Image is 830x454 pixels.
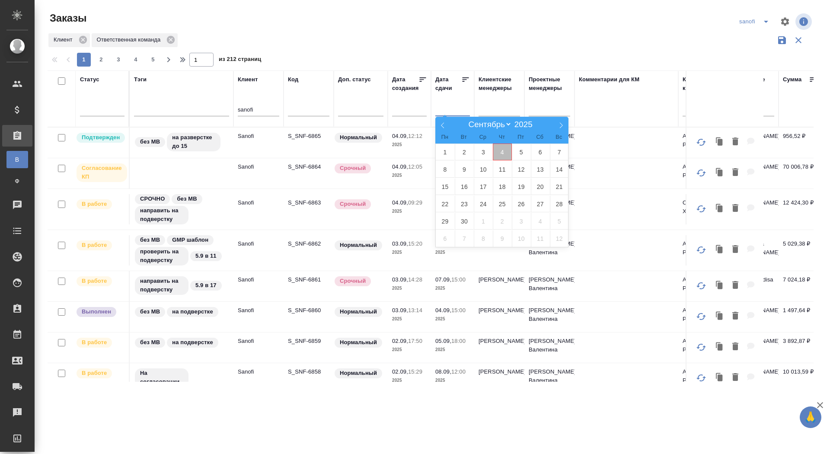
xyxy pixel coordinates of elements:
p: 5.9 в 17 [195,281,217,290]
p: АО "Санофи Россия" [683,163,724,180]
p: 2025 [392,376,427,385]
span: 3 [112,55,125,64]
span: Сентябрь 6, 2025 [531,144,550,160]
button: Обновить [691,368,712,388]
p: 04.09, [392,163,408,170]
div: Ответственная команда [92,33,178,47]
button: Обновить [691,240,712,260]
p: 15:00 [451,307,466,313]
div: Клиент [48,33,90,47]
div: Сумма [783,75,801,84]
p: 13:14 [408,307,422,313]
p: Клиент [54,35,76,44]
td: 70 006,78 ₽ [779,158,822,189]
span: Октябрь 4, 2025 [531,213,550,230]
td: [PERSON_NAME] Валентина [524,302,575,332]
p: Нормальный [340,307,377,316]
button: Обновить [691,198,712,219]
span: Заказы [48,11,86,25]
td: [PERSON_NAME] [474,363,524,393]
button: Удалить [728,133,743,151]
td: 12 424,30 ₽ [779,194,822,224]
td: [PERSON_NAME] [474,271,524,301]
span: Октябрь 3, 2025 [512,213,531,230]
span: Сентябрь 8, 2025 [436,161,455,178]
div: Выставляет ПМ после принятия заказа от КМа [76,198,124,210]
div: Статус по умолчанию для стандартных заказов [334,306,383,318]
div: Выставляется автоматически, если на указанный объем услуг необходимо больше времени в стандартном... [334,163,383,174]
button: 3 [112,53,125,67]
button: Удалить [728,164,743,182]
p: 07.09, [435,276,451,283]
button: Клонировать [712,307,728,325]
select: Month [464,119,512,129]
p: АО "Санофи Россия" [683,275,724,293]
div: Статус [80,75,99,84]
span: Октябрь 9, 2025 [493,230,512,247]
p: 04.09, [392,199,408,206]
p: 02.09, [392,368,408,375]
button: Удалить [728,307,743,325]
span: Ср [473,134,492,140]
span: Октябрь 10, 2025 [512,230,531,247]
p: 12:00 [451,368,466,375]
p: Sanofi [238,198,279,207]
p: 15:20 [408,240,422,247]
p: 2025 [435,376,470,385]
span: Октябрь 1, 2025 [474,213,493,230]
p: Нормальный [340,133,377,142]
p: Sanofi [238,240,279,248]
div: Статус по умолчанию для стандартных заказов [334,132,383,144]
span: Вс [549,134,568,140]
p: 15:29 [408,368,422,375]
div: Выставляет ПМ после принятия заказа от КМа [76,240,124,251]
p: 2025 [435,345,470,354]
span: Сентябрь 22, 2025 [436,195,455,212]
span: Октябрь 6, 2025 [436,230,455,247]
span: Сентябрь 7, 2025 [550,144,569,160]
a: В [6,151,28,168]
p: без МВ [140,236,160,244]
p: 2025 [435,248,470,257]
p: АО "Санофи Россия" [683,368,724,385]
button: 4 [129,53,143,67]
button: Клонировать [712,133,728,151]
div: без МВ, на подверстке [134,306,229,318]
p: 2025 [392,141,427,149]
p: В работе [82,338,107,347]
div: Контрагент клиента [683,75,724,93]
div: СРОЧНО, без МВ, направить на подверстку [134,193,229,225]
div: Комментарии для КМ [579,75,639,84]
td: 5 029,38 ₽ [779,235,822,265]
p: на подверстке [172,307,213,316]
p: 2025 [392,171,427,180]
p: 03.09, [392,240,408,247]
button: Удалить [728,369,743,387]
button: Обновить [691,275,712,296]
p: S_SNF-6858 [288,368,329,376]
span: Настроить таблицу [775,11,795,32]
p: В работе [82,277,107,285]
p: Ответственная команда [97,35,164,44]
p: 2025 [392,284,427,293]
p: на разверстке до 15 [172,133,215,150]
p: S_SNF-6860 [288,306,329,315]
button: Сохранить фильтры [774,32,790,48]
p: S_SNF-6862 [288,240,329,248]
button: Клонировать [712,241,728,259]
p: Sanofi [238,306,279,315]
td: [PERSON_NAME] Валентина [524,271,575,301]
div: Выставляет ПМ после принятия заказа от КМа [76,337,124,348]
p: 03.09, [392,276,408,283]
p: Подтвержден [82,133,120,142]
p: В работе [82,369,107,377]
p: 2025 [435,315,470,323]
span: Сентябрь 25, 2025 [493,195,512,212]
span: 5 [146,55,160,64]
span: Сентябрь 21, 2025 [550,178,569,195]
div: split button [737,15,775,29]
input: Год [512,120,539,129]
button: Обновить [691,306,712,327]
div: Выставляет КМ после уточнения всех необходимых деталей и получения согласия клиента на запуск. С ... [76,132,124,144]
td: 3 892,87 ₽ [779,333,822,363]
